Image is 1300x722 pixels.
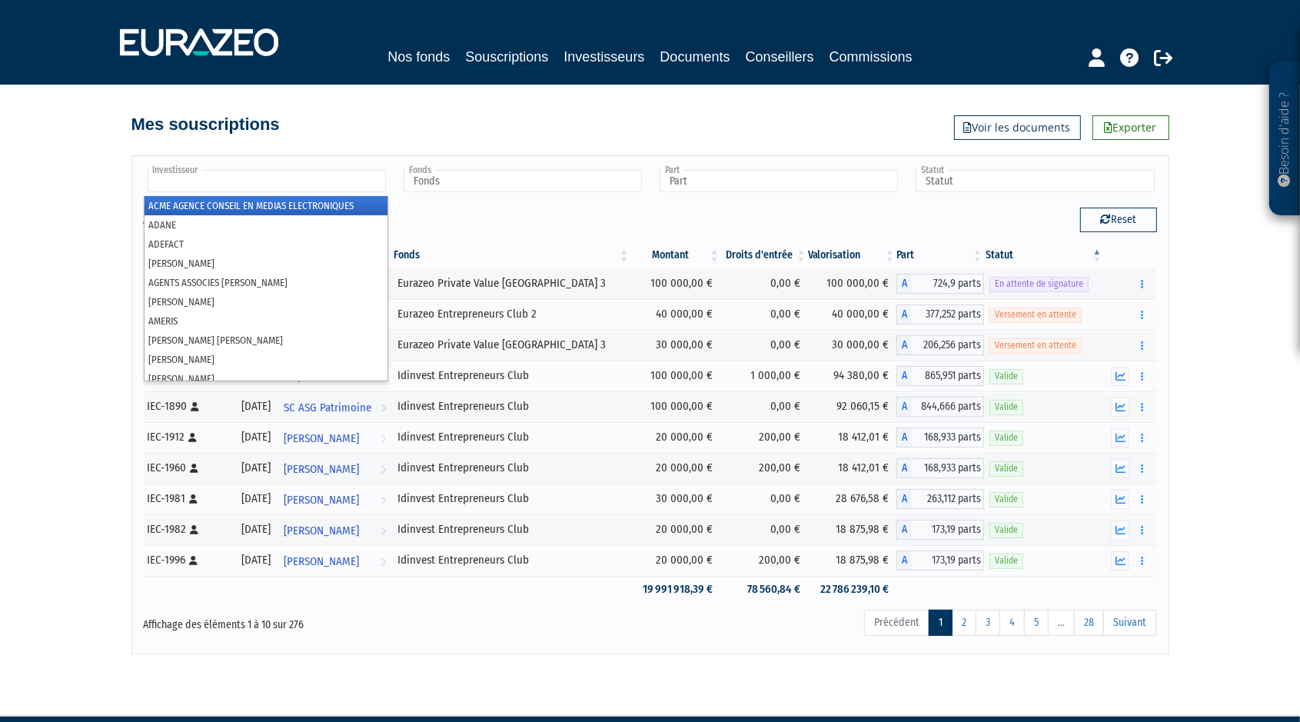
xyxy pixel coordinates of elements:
th: Droits d'entrée: activer pour trier la colonne par ordre croissant [721,242,808,268]
th: Valorisation: activer pour trier la colonne par ordre croissant [808,242,896,268]
a: [PERSON_NAME] [278,514,393,545]
span: Valide [989,431,1023,445]
a: Voir les documents [954,115,1081,140]
a: [PERSON_NAME] [278,453,393,484]
a: 3 [976,610,1000,636]
i: Voir l'investisseur [381,424,386,453]
a: Exporter [1092,115,1169,140]
a: [PERSON_NAME] [278,545,393,576]
span: A [896,397,912,417]
i: [Français] Personne physique [191,464,199,473]
td: 0,00 € [721,514,808,545]
span: [PERSON_NAME] [284,547,360,576]
i: [Français] Personne physique [191,402,200,411]
td: 40 000,00 € [808,299,896,330]
div: Idinvest Entrepreneurs Club [397,491,625,507]
td: 18 875,98 € [808,514,896,545]
a: SC ASG Patrimoine [278,391,393,422]
div: [DATE] [240,460,273,476]
span: Valide [989,523,1023,537]
div: [DATE] [240,398,273,414]
span: Versement en attente [989,338,1082,353]
i: Voir l'investisseur [381,547,386,576]
td: 30 000,00 € [630,330,720,361]
td: 28 676,58 € [808,484,896,514]
div: [DATE] [240,521,273,537]
li: [PERSON_NAME] [PERSON_NAME] [145,331,387,350]
div: IEC-1890 [148,398,229,414]
div: A - Eurazeo Entrepreneurs Club 2 [896,304,984,324]
a: 2 [952,610,976,636]
td: 100 000,00 € [630,391,720,422]
i: Voir l'investisseur [381,394,386,422]
span: 844,666 parts [912,397,984,417]
li: [PERSON_NAME] [145,292,387,311]
span: 377,252 parts [912,304,984,324]
i: Voir l'investisseur [381,517,386,545]
a: Documents [660,46,730,68]
td: 100 000,00 € [808,268,896,299]
span: A [896,428,912,448]
div: Affichage des éléments 1 à 10 sur 276 [144,608,553,633]
div: A - Idinvest Entrepreneurs Club [896,428,984,448]
td: 92 060,15 € [808,391,896,422]
td: 100 000,00 € [630,268,720,299]
td: 20 000,00 € [630,545,720,576]
td: 0,00 € [721,268,808,299]
span: Versement en attente [989,308,1082,322]
i: [Français] Personne physique [191,525,199,534]
a: Investisseurs [564,46,644,68]
span: A [896,458,912,478]
span: A [896,520,912,540]
p: Besoin d'aide ? [1276,70,1294,208]
span: [PERSON_NAME] [284,424,360,453]
div: IEC-1982 [148,521,229,537]
span: A [896,304,912,324]
span: 173,19 parts [912,551,984,571]
a: Souscriptions [465,46,548,70]
a: Suivant [1103,610,1156,636]
span: 168,933 parts [912,458,984,478]
a: [PERSON_NAME] [278,484,393,514]
span: A [896,489,912,509]
i: Voir l'investisseur [381,486,386,514]
td: 200,00 € [721,545,808,576]
li: ADEFACT [145,235,387,254]
li: ADANE [145,215,387,235]
div: Idinvest Entrepreneurs Club [397,368,625,384]
span: 724,9 parts [912,274,984,294]
span: SC ASG Patrimoine [284,394,372,422]
div: IEC-1960 [148,460,229,476]
div: A - Eurazeo Private Value Europe 3 [896,335,984,355]
li: [PERSON_NAME] [145,254,387,273]
td: 0,00 € [721,484,808,514]
i: [Français] Personne physique [190,556,198,565]
span: 173,19 parts [912,520,984,540]
div: A - Eurazeo Private Value Europe 3 [896,274,984,294]
span: [PERSON_NAME] [284,455,360,484]
div: Idinvest Entrepreneurs Club [397,552,625,568]
td: 0,00 € [721,299,808,330]
td: 20 000,00 € [630,422,720,453]
li: ACME AGENCE CONSEIL EN MEDIAS ELECTRONIQUES [145,196,387,215]
span: A [896,335,912,355]
a: [PERSON_NAME] [278,422,393,453]
th: Part: activer pour trier la colonne par ordre croissant [896,242,984,268]
button: Reset [1080,208,1157,232]
span: 865,951 parts [912,366,984,386]
a: Conseillers [746,46,814,68]
td: 22 786 239,10 € [808,576,896,603]
span: Valide [989,461,1023,476]
li: [PERSON_NAME] [145,369,387,388]
a: Commissions [830,46,913,68]
td: 100 000,00 € [630,361,720,391]
span: Valide [989,369,1023,384]
a: 1 [929,610,953,636]
td: 20 000,00 € [630,514,720,545]
span: Valide [989,492,1023,507]
a: 5 [1024,610,1049,636]
span: 263,112 parts [912,489,984,509]
td: 18 412,01 € [808,453,896,484]
span: En attente de signature [989,277,1089,291]
i: Voir l'investisseur [381,455,386,484]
